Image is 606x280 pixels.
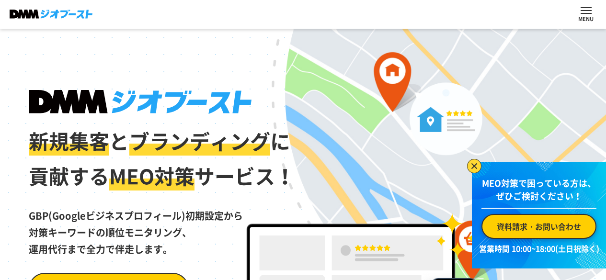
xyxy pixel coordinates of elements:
[109,161,194,190] span: MEO対策
[478,243,600,254] p: 営業時間 10:00~18:00(土日祝除く)
[481,214,596,239] a: 資料請求・お問い合わせ
[29,90,252,114] img: DMMジオブースト
[129,126,270,156] span: ブランディング
[29,194,296,258] p: GBP(Googleビジネスプロフィール)初期設定から 対策キーワードの順位モニタリング、 運用代行まで全力で伴走します。
[29,90,296,194] h1: と に 貢献する サービス！
[581,7,592,14] button: ナビを開閉する
[10,10,92,19] img: DMMジオブースト
[481,177,596,209] p: MEO対策で困っている方は、 ぜひご検討ください！
[29,126,109,156] span: 新規集客
[467,159,481,173] img: バナーを閉じる
[497,221,581,232] span: 資料請求・お問い合わせ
